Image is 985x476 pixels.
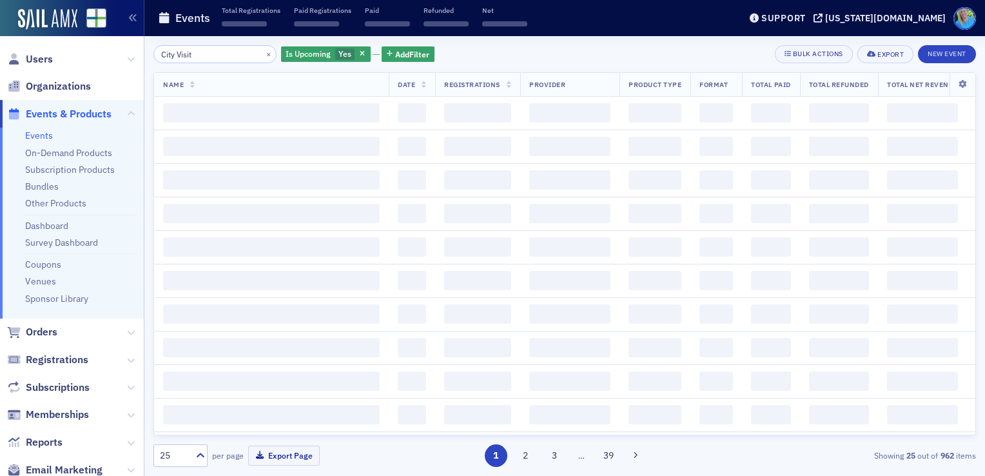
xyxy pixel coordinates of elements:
[365,6,410,15] p: Paid
[163,271,380,290] span: ‌
[485,444,507,467] button: 1
[751,80,790,89] span: Total Paid
[444,204,511,223] span: ‌
[444,372,511,391] span: ‌
[809,170,869,190] span: ‌
[86,8,106,28] img: SailAMX
[175,10,210,26] h1: Events
[398,405,426,424] span: ‌
[809,304,869,324] span: ‌
[160,449,188,462] div: 25
[711,450,976,461] div: Showing out of items
[699,137,733,156] span: ‌
[26,79,91,94] span: Organizations
[751,170,790,190] span: ‌
[699,304,733,324] span: ‌
[529,405,610,424] span: ‌
[26,107,112,121] span: Events & Products
[424,21,469,26] span: ‌
[953,7,976,30] span: Profile
[395,48,429,60] span: Add Filter
[286,48,331,59] span: Is Upcoming
[887,237,958,257] span: ‌
[482,6,527,15] p: Net
[398,204,426,223] span: ‌
[514,444,536,467] button: 2
[382,46,434,63] button: AddFilter
[26,52,53,66] span: Users
[163,103,380,123] span: ‌
[25,147,112,159] a: On-Demand Products
[809,338,869,357] span: ‌
[529,103,610,123] span: ‌
[809,405,869,424] span: ‌
[887,170,958,190] span: ‌
[25,237,98,248] a: Survey Dashboard
[25,259,61,270] a: Coupons
[7,353,88,367] a: Registrations
[904,450,917,461] strong: 25
[18,9,77,30] img: SailAMX
[809,103,869,123] span: ‌
[444,405,511,424] span: ‌
[7,408,89,422] a: Memberships
[529,137,610,156] span: ‌
[25,164,115,175] a: Subscription Products
[809,80,869,89] span: Total Refunded
[153,45,277,63] input: Search…
[629,338,681,357] span: ‌
[751,237,790,257] span: ‌
[444,304,511,324] span: ‌
[163,338,380,357] span: ‌
[529,304,610,324] span: ‌
[398,338,426,357] span: ‌
[543,444,566,467] button: 3
[825,12,946,24] div: [US_STATE][DOMAIN_NAME]
[444,271,511,290] span: ‌
[26,381,90,395] span: Subscriptions
[163,80,184,89] span: Name
[398,80,415,89] span: Date
[699,103,733,123] span: ‌
[809,271,869,290] span: ‌
[699,372,733,391] span: ‌
[699,237,733,257] span: ‌
[7,107,112,121] a: Events & Products
[26,408,89,422] span: Memberships
[398,137,426,156] span: ‌
[77,8,106,30] a: View Homepage
[163,304,380,324] span: ‌
[887,137,958,156] span: ‌
[887,204,958,223] span: ‌
[25,220,68,232] a: Dashboard
[887,80,958,89] span: Total Net Revenue
[699,80,728,89] span: Format
[629,271,681,290] span: ‌
[222,6,280,15] p: Total Registrations
[398,237,426,257] span: ‌
[699,271,733,290] span: ‌
[809,204,869,223] span: ‌
[398,103,426,123] span: ‌
[26,435,63,450] span: Reports
[629,170,681,190] span: ‌
[281,46,371,63] div: Yes
[7,435,63,450] a: Reports
[629,372,681,391] span: ‌
[444,237,511,257] span: ‌
[751,405,790,424] span: ‌
[444,103,511,123] span: ‌
[222,21,267,26] span: ‌
[629,304,681,324] span: ‌
[212,450,244,461] label: per page
[163,237,380,257] span: ‌
[398,170,426,190] span: ‌
[809,372,869,391] span: ‌
[163,372,380,391] span: ‌
[751,304,790,324] span: ‌
[424,6,469,15] p: Refunded
[938,450,956,461] strong: 962
[629,204,681,223] span: ‌
[572,450,590,461] span: …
